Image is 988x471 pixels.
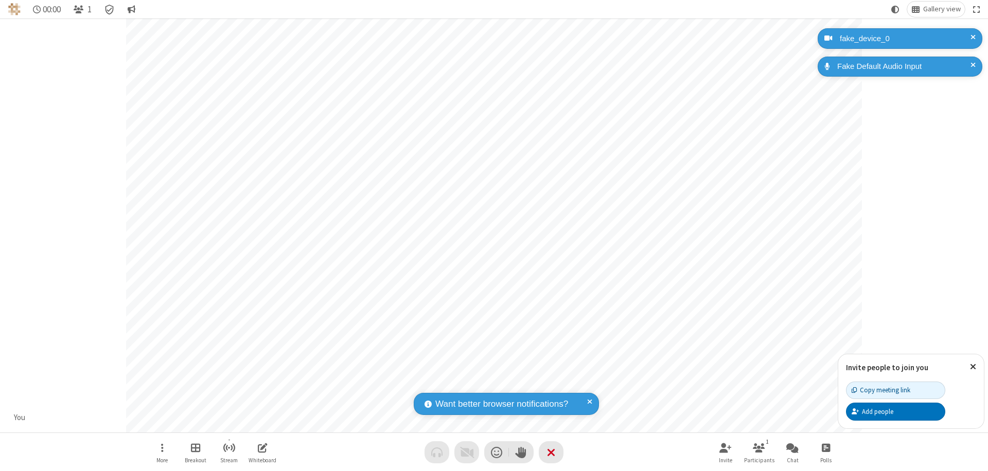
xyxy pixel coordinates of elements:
[10,412,29,424] div: You
[69,2,96,17] button: Open participant list
[852,385,910,395] div: Copy meeting link
[214,438,244,467] button: Start streaming
[435,397,568,411] span: Want better browser notifications?
[220,457,238,463] span: Stream
[787,457,799,463] span: Chat
[744,438,774,467] button: Open participant list
[180,438,211,467] button: Manage Breakout Rooms
[777,438,808,467] button: Open chat
[156,457,168,463] span: More
[100,2,119,17] div: Meeting details Encryption enabled
[185,457,206,463] span: Breakout
[836,33,975,45] div: fake_device_0
[834,61,975,73] div: Fake Default Audio Input
[969,2,984,17] button: Fullscreen
[87,5,92,14] span: 1
[846,403,945,420] button: Add people
[147,438,178,467] button: Open menu
[719,457,732,463] span: Invite
[744,457,774,463] span: Participants
[923,5,961,13] span: Gallery view
[846,382,945,399] button: Copy meeting link
[249,457,276,463] span: Whiteboard
[123,2,139,17] button: Conversation
[8,3,21,15] img: QA Selenium DO NOT DELETE OR CHANGE
[509,441,534,463] button: Raise hand
[887,2,904,17] button: Using system theme
[43,5,61,14] span: 00:00
[484,441,509,463] button: Send a reaction
[846,363,928,372] label: Invite people to join you
[454,441,479,463] button: Video
[763,437,772,446] div: 1
[962,354,984,379] button: Close popover
[710,438,741,467] button: Invite participants (⌘+Shift+I)
[29,2,65,17] div: Timer
[247,438,278,467] button: Open shared whiteboard
[425,441,449,463] button: Audio problem - check your Internet connection or call by phone
[820,457,832,463] span: Polls
[810,438,841,467] button: Open poll
[539,441,563,463] button: End or leave meeting
[907,2,965,17] button: Change layout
